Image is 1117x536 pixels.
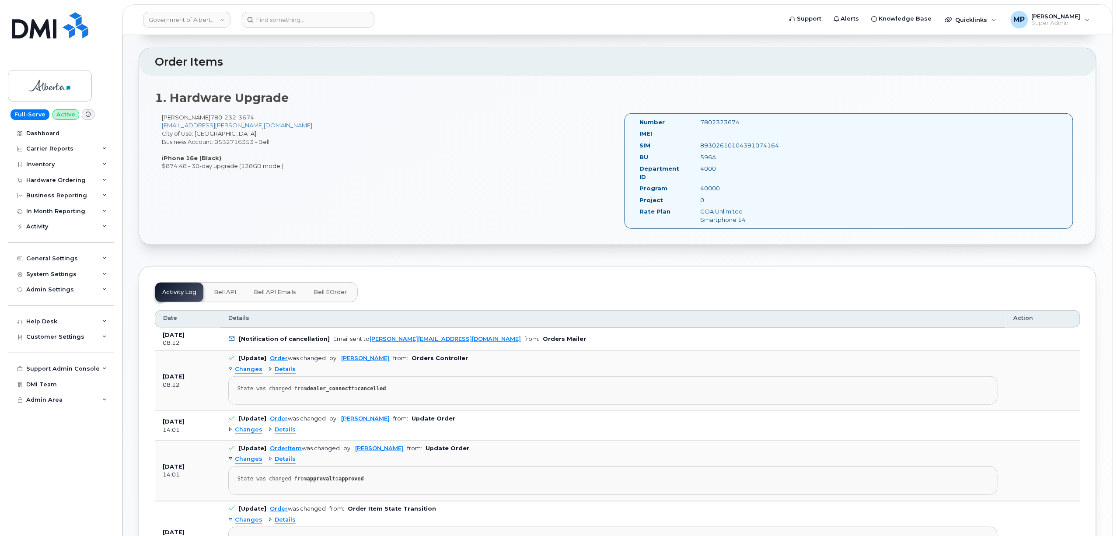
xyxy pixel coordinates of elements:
span: by: [343,445,352,452]
a: Alerts [827,10,866,28]
div: 40000 [694,184,779,193]
a: [EMAIL_ADDRESS][PERSON_NAME][DOMAIN_NAME] [162,122,312,129]
span: 780 [210,114,254,121]
b: [Update] [239,355,266,361]
b: [Update] [239,505,266,512]
div: Quicklinks [939,11,1003,28]
div: 08:12 [163,381,213,389]
span: Details [275,365,296,374]
h2: Order Items [155,56,1080,68]
div: 596A [694,153,779,161]
div: 4000 [694,165,779,173]
label: SIM [639,141,650,150]
b: [DATE] [163,373,185,380]
strong: 1. Hardware Upgrade [155,91,289,105]
div: 0 [694,196,779,204]
b: [Update] [239,415,266,422]
span: Changes [235,516,262,524]
span: from: [393,415,408,422]
span: by: [329,355,338,361]
a: Government of Alberta (GOA) [143,12,230,28]
div: was changed [270,505,326,512]
div: State was changed from to [237,476,988,482]
a: [PERSON_NAME][EMAIL_ADDRESS][DOMAIN_NAME] [370,336,521,342]
div: 14:01 [163,471,213,479]
b: [DATE] [163,463,185,470]
strong: approved [339,476,364,482]
b: [DATE] [163,332,185,338]
a: Knowledge Base [866,10,938,28]
label: IMEI [639,130,652,138]
a: Order [270,355,288,361]
b: [Notification of cancellation] [239,336,330,342]
span: Changes [235,365,262,374]
th: Action [1005,310,1080,328]
span: Date [163,314,177,322]
strong: cancelled [358,385,386,392]
b: [DATE] [163,418,185,425]
a: Order [270,505,288,512]
span: Quicklinks [956,16,988,23]
span: Knowledge Base [879,14,932,23]
span: Details [275,455,296,463]
div: State was changed from to [237,385,988,392]
span: 232 [222,114,236,121]
span: from: [524,336,539,342]
a: [PERSON_NAME] [341,415,390,422]
input: Find something... [242,12,374,28]
div: 14:01 [163,426,213,434]
span: Details [275,426,296,434]
span: Changes [235,426,262,434]
span: Bell eOrder [314,289,347,296]
span: Support [797,14,821,23]
b: [Update] [239,445,266,452]
label: Project [639,196,663,204]
div: was changed [270,355,326,361]
a: Support [783,10,827,28]
b: [DATE] [163,529,185,536]
span: MP [1014,14,1025,25]
div: was changed [270,445,340,452]
a: [PERSON_NAME] [341,355,390,361]
strong: iPhone 16e (Black) [162,154,221,161]
div: 08:12 [163,339,213,347]
div: 7802323674 [694,118,779,126]
div: Email sent to [333,336,521,342]
strong: dealer_connect [307,385,351,392]
a: OrderItem [270,445,302,452]
div: 89302610104391074164 [694,141,779,150]
div: Michael Partack [1005,11,1096,28]
label: Number [639,118,665,126]
span: Alerts [841,14,859,23]
div: GOA Unlimited Smartphone 14 [694,207,779,224]
span: 3674 [236,114,254,121]
b: Order Item State Transition [348,505,436,512]
b: Orders Controller [412,355,468,361]
label: Rate Plan [639,207,670,216]
span: Changes [235,455,262,463]
span: Bell API [214,289,236,296]
b: Orders Mailer [543,336,586,342]
b: Update Order [412,415,455,422]
span: from: [393,355,408,361]
span: Super Admin [1032,20,1081,27]
span: by: [329,415,338,422]
label: Program [639,184,667,193]
div: was changed [270,415,326,422]
strong: approval [307,476,332,482]
span: [PERSON_NAME] [1032,13,1081,20]
label: Department ID [639,165,688,181]
b: Update Order [426,445,469,452]
span: Bell API Emails [254,289,296,296]
span: Details [228,314,249,322]
span: from: [329,505,344,512]
label: BU [639,153,648,161]
a: Order [270,415,288,422]
a: [PERSON_NAME] [355,445,404,452]
span: from: [407,445,422,452]
div: [PERSON_NAME] City of Use: [GEOGRAPHIC_DATA] Business Account: 0532716353 - Bell $874.48 - 30-day... [155,113,618,170]
span: Details [275,516,296,524]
